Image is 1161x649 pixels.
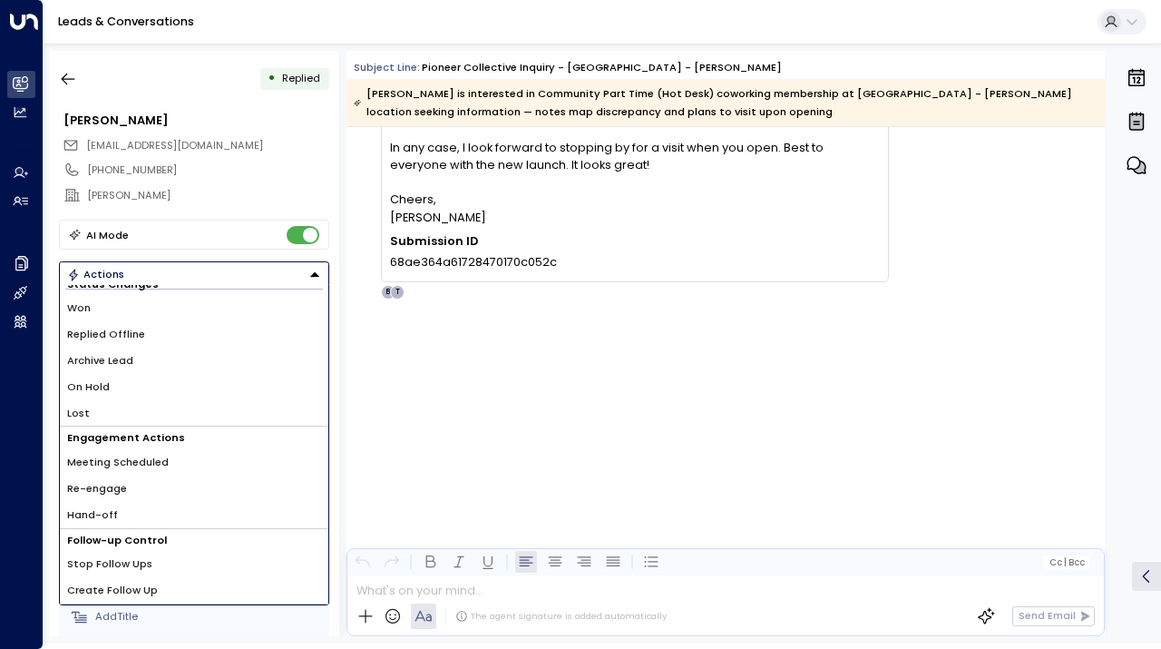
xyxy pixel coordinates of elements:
div: Button group with a nested menu [59,261,329,288]
span: Replied [282,71,320,85]
h1: Status Changes [60,273,328,296]
button: Redo [381,551,403,573]
span: Replied Offline [67,327,145,342]
span: Subject Line: [354,60,420,74]
span: Cc Bcc [1049,557,1085,567]
span: | [1064,557,1067,567]
span: Re-engage [67,481,127,497]
span: Won [67,300,91,316]
span: Lost [67,406,90,421]
div: [PERSON_NAME] is interested in Community Part Time (Hot Desk) coworking membership at [GEOGRAPHIC... [354,84,1096,121]
span: Hand-off [67,507,118,523]
h1: Engagement Actions [60,427,328,449]
td: 68ae364a61728470170c052c [390,251,879,275]
button: Undo [352,551,374,573]
div: AddTitle [95,609,323,624]
h1: Follow-up Control [60,529,328,552]
span: Stop Follow Ups [67,556,152,572]
div: Actions [67,268,124,280]
span: gosurf2air@gmail.com [86,138,263,153]
span: On Hold [67,379,110,395]
div: The agent signature is added automatically [455,610,667,623]
div: [PERSON_NAME] [87,188,328,203]
span: Meeting Scheduled [67,455,169,470]
th: Submission ID [390,231,879,251]
span: Create Follow Up [67,583,158,598]
button: Cc|Bcc [1043,556,1090,569]
div: [PERSON_NAME] [63,112,328,129]
div: AI Mode [86,226,129,244]
div: Pioneer Collective Inquiry - [GEOGRAPHIC_DATA] - [PERSON_NAME] [422,60,782,75]
div: B [381,285,395,300]
span: [EMAIL_ADDRESS][DOMAIN_NAME] [86,138,263,152]
a: Leads & Conversations [58,14,194,29]
div: T [390,285,405,300]
span: Archive Lead [67,353,133,369]
button: Actions [59,261,329,288]
div: • [268,65,276,92]
div: [PHONE_NUMBER] [87,162,328,178]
